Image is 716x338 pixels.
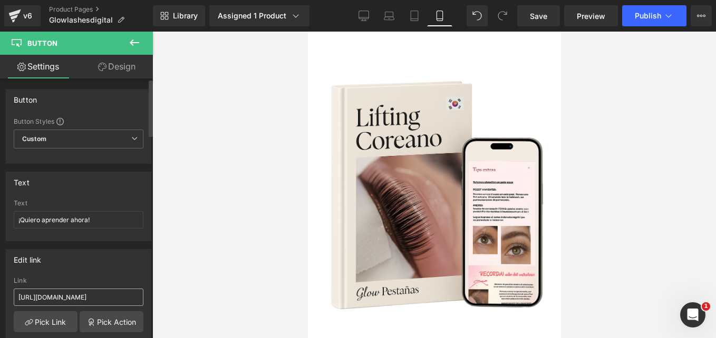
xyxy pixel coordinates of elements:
[153,5,205,26] a: New Library
[467,5,488,26] button: Undo
[564,5,618,26] a: Preview
[351,5,376,26] a: Desktop
[680,302,705,327] iframe: Intercom live chat
[14,311,78,332] a: Pick Link
[14,200,143,207] div: Text
[14,289,143,306] input: https://your-shop.myshopify.com
[14,90,37,104] div: Button
[21,9,34,23] div: v6
[173,11,198,21] span: Library
[22,135,46,144] b: Custom
[49,5,153,14] a: Product Pages
[79,55,155,78] a: Design
[402,5,427,26] a: Tablet
[691,5,712,26] button: More
[14,117,143,125] div: Button Styles
[14,277,143,284] div: Link
[427,5,452,26] a: Mobile
[635,12,661,20] span: Publish
[4,5,41,26] a: v6
[530,11,547,22] span: Save
[376,5,402,26] a: Laptop
[14,250,42,264] div: Edit link
[622,5,686,26] button: Publish
[577,11,605,22] span: Preview
[14,172,30,187] div: Text
[49,16,113,24] span: Glowlashesdigital
[702,302,710,311] span: 1
[218,11,301,21] div: Assigned 1 Product
[492,5,513,26] button: Redo
[27,39,57,47] span: Button
[80,311,143,332] a: Pick Action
